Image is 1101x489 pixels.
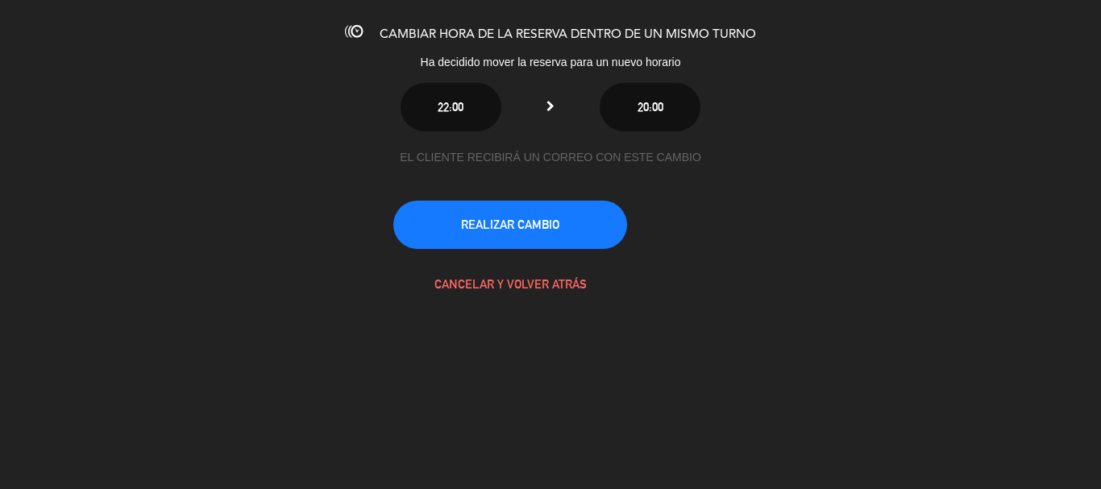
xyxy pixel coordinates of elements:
button: 22:00 [401,83,501,131]
button: 20:00 [600,83,700,131]
button: CANCELAR Y VOLVER ATRÁS [393,260,627,309]
span: 20:00 [638,100,663,114]
span: CAMBIAR HORA DE LA RESERVA DENTRO DE UN MISMO TURNO [380,28,756,41]
div: EL CLIENTE RECIBIRÁ UN CORREO CON ESTE CAMBIO [393,148,708,167]
button: REALIZAR CAMBIO [393,201,627,249]
div: Ha decidido mover la reserva para un nuevo horario [285,53,816,72]
span: 22:00 [438,100,463,114]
